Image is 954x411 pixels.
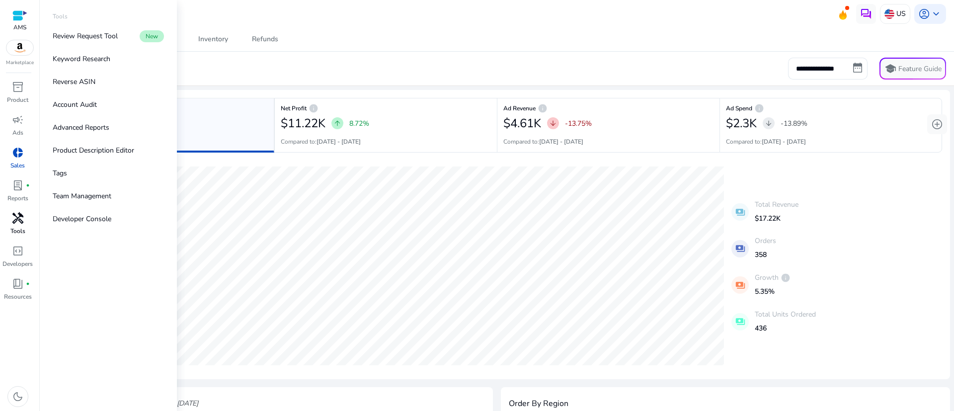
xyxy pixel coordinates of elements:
p: AMS [12,23,27,32]
p: Tools [53,12,68,21]
p: Developer Console [53,214,111,224]
h6: Net Profit [281,107,491,109]
p: Marketplace [6,59,34,67]
img: us.svg [884,9,894,19]
span: handyman [12,212,24,224]
h2: $4.61K [503,116,541,131]
p: Compared to: [281,137,361,146]
span: arrow_downward [765,119,773,127]
p: Tags [53,168,67,178]
span: info [781,273,791,283]
p: Resources [4,292,32,301]
mat-icon: payments [731,276,749,294]
button: schoolFeature Guide [879,58,946,80]
p: Advanced Reports [53,122,109,133]
h6: Ad Spend [726,107,936,109]
p: Product [7,95,28,104]
span: lab_profile [12,179,24,191]
p: Total Revenue [755,199,798,210]
span: donut_small [12,147,24,159]
span: book_4 [12,278,24,290]
p: Tools [10,227,25,236]
span: fiber_manual_record [26,183,30,187]
span: school [884,63,896,75]
div: Refunds [252,36,278,43]
p: Keyword Research [53,54,110,64]
span: info [754,103,764,113]
span: info [538,103,548,113]
p: Growth [755,272,791,283]
span: arrow_upward [333,119,341,127]
span: dark_mode [12,391,24,403]
b: [DATE] - [DATE] [317,138,361,146]
p: Total Units Ordered [755,309,816,320]
p: 436 [755,323,816,333]
p: Sales [10,161,25,170]
mat-icon: payments [731,313,749,330]
span: New [140,30,164,42]
mat-icon: payments [731,203,749,221]
button: add_circle [927,114,947,134]
p: Product Description Editor [53,145,134,156]
p: Review Request Tool [53,31,118,41]
mat-icon: payments [731,240,749,257]
span: keyboard_arrow_down [930,8,942,20]
div: Inventory [198,36,228,43]
b: [DATE] - [DATE] [762,138,806,146]
b: [DATE] - [DATE] [539,138,583,146]
span: add_circle [931,118,943,130]
p: -13.89% [781,118,807,129]
span: account_circle [918,8,930,20]
span: inventory_2 [12,81,24,93]
p: 358 [755,249,776,260]
p: 5.35% [755,286,791,297]
span: fiber_manual_record [26,282,30,286]
p: Feature Guide [898,64,942,74]
p: Orders [755,236,776,246]
h2: $11.22K [281,116,325,131]
p: Reverse ASIN [53,77,95,87]
p: Ads [12,128,23,137]
p: Compared to: [503,137,583,146]
p: Account Audit [53,99,97,110]
p: US [896,5,906,22]
span: info [309,103,318,113]
span: campaign [12,114,24,126]
p: Reports [7,194,28,203]
p: Compared to: [726,137,806,146]
p: Developers [2,259,33,268]
img: amazon.svg [6,40,33,55]
h4: Order By Region [509,399,568,409]
span: arrow_downward [549,119,557,127]
p: Team Management [53,191,111,201]
p: 8.72% [349,118,369,129]
span: code_blocks [12,245,24,257]
h6: Ad Revenue [503,107,714,109]
h2: $2.3K [726,116,757,131]
p: -13.75% [565,118,592,129]
p: $17.22K [755,213,798,224]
